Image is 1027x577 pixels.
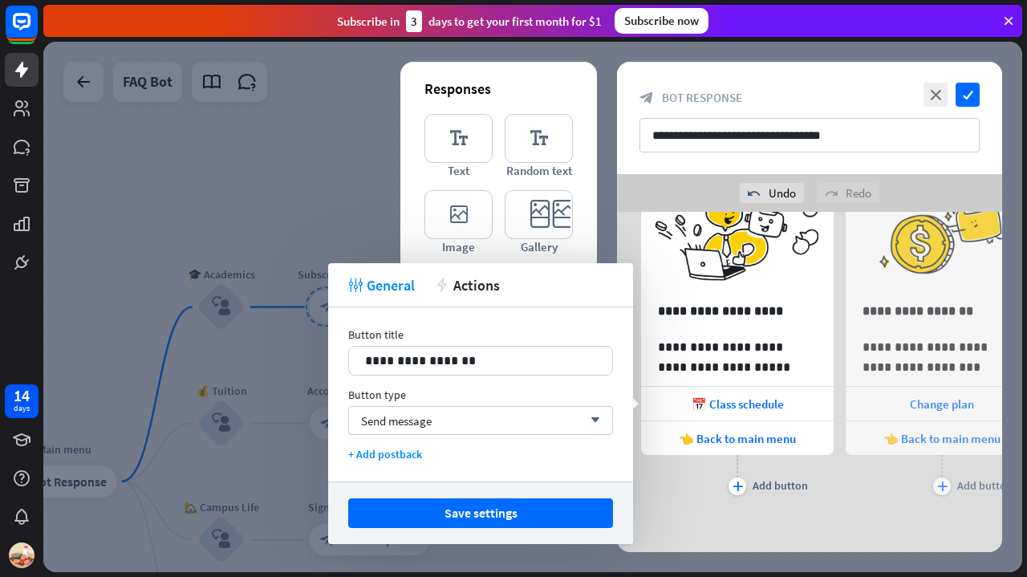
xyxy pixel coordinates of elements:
[13,6,61,55] button: Open LiveChat chat widget
[348,447,613,461] div: + Add postback
[825,187,838,200] i: redo
[361,413,432,429] span: Send message
[406,10,422,32] div: 3
[337,10,602,32] div: Subscribe in days to get your first month for $1
[923,83,948,107] i: close
[937,482,948,491] i: plus
[348,327,613,342] div: Button title
[14,388,30,403] div: 14
[367,276,415,295] span: General
[692,396,784,412] span: 📅 Class schedule
[748,187,761,200] i: undo
[348,278,363,292] i: tweak
[435,278,449,292] i: action
[348,388,613,402] div: Button type
[662,90,742,105] span: Bot Response
[14,403,30,414] div: days
[453,276,500,295] span: Actions
[740,183,804,203] div: Undo
[956,83,980,107] i: check
[817,183,879,203] div: Redo
[348,498,613,528] button: Save settings
[641,177,834,294] img: preview
[615,8,708,34] div: Subscribe now
[5,384,39,418] a: 14 days
[583,416,600,425] i: arrow_down
[957,478,1013,493] div: Add button
[753,478,808,493] div: Add button
[733,482,743,491] i: plus
[910,396,974,412] span: Change plan
[639,91,654,105] i: block_bot_response
[679,431,796,446] span: 👈 Back to main menu
[883,431,1001,446] span: 👈 Back to main menu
